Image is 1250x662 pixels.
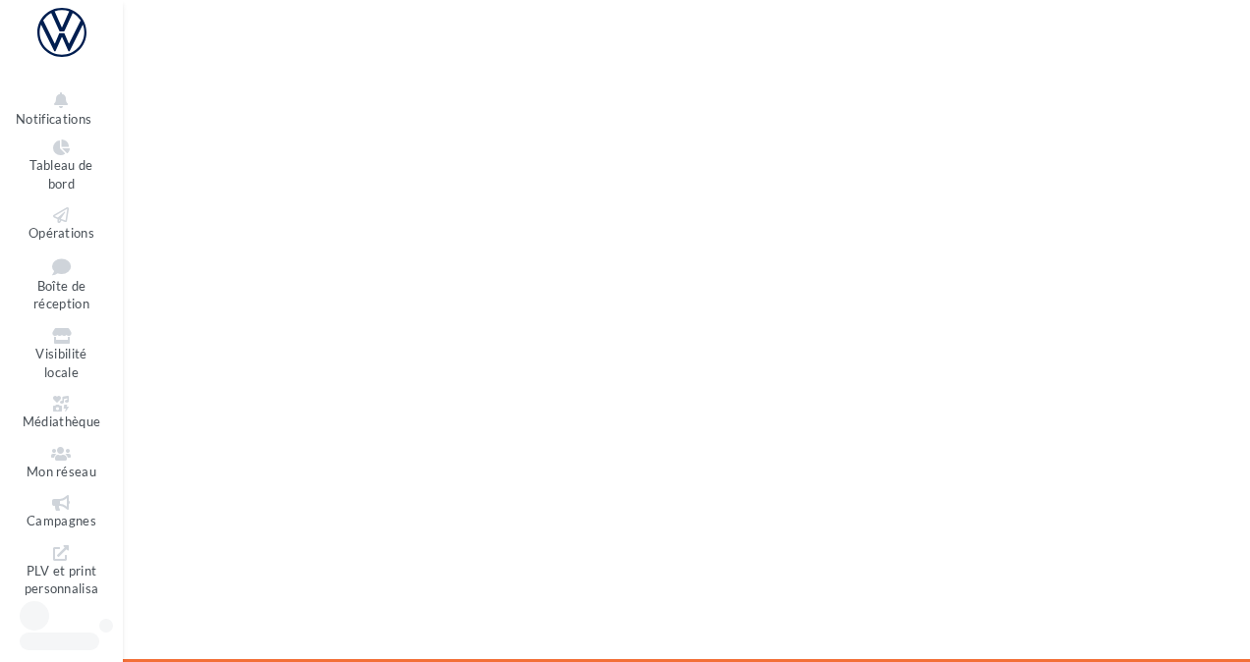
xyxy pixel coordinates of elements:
[25,563,99,615] span: PLV et print personnalisable
[16,111,91,127] span: Notifications
[29,157,92,192] span: Tableau de bord
[16,442,107,484] a: Mon réseau
[16,392,107,434] a: Médiathèque
[16,253,107,316] a: Boîte de réception
[16,491,107,533] a: Campagnes
[16,136,107,195] a: Tableau de bord
[33,278,89,312] span: Boîte de réception
[27,513,96,528] span: Campagnes
[28,225,94,241] span: Opérations
[27,464,96,479] span: Mon réseau
[35,346,86,380] span: Visibilité locale
[23,414,101,429] span: Médiathèque
[16,203,107,246] a: Opérations
[16,324,107,384] a: Visibilité locale
[16,541,107,620] a: PLV et print personnalisable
